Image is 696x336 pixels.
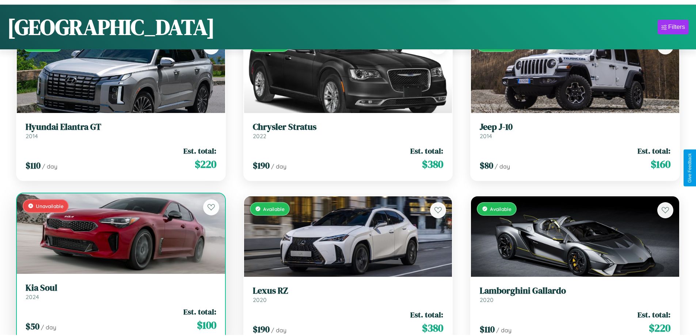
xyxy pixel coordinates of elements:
span: $ 380 [422,321,443,335]
a: Lexus RZ2020 [253,286,444,303]
span: Est. total: [638,309,670,320]
a: Chrysler Stratus2022 [253,122,444,140]
span: 2014 [26,132,38,140]
span: $ 380 [422,157,443,171]
span: Est. total: [183,146,216,156]
h3: Chrysler Stratus [253,122,444,132]
span: Est. total: [183,306,216,317]
span: 2022 [253,132,266,140]
span: $ 190 [253,159,270,171]
span: / day [271,163,286,170]
span: Est. total: [410,146,443,156]
span: / day [496,326,511,334]
span: / day [42,163,57,170]
span: $ 220 [195,157,216,171]
button: Filters [658,20,689,34]
h3: Hyundai Elantra GT [26,122,216,132]
span: $ 110 [480,323,495,335]
span: Available [263,206,285,212]
span: 2020 [253,296,267,303]
span: $ 110 [26,159,41,171]
span: / day [271,326,286,334]
span: $ 80 [480,159,493,171]
span: $ 220 [649,321,670,335]
span: $ 190 [253,323,270,335]
span: 2014 [480,132,492,140]
span: $ 50 [26,320,39,332]
span: / day [495,163,510,170]
span: / day [41,324,56,331]
a: Kia Soul2024 [26,283,216,301]
span: 2024 [26,293,39,301]
h1: [GEOGRAPHIC_DATA] [7,12,215,42]
div: Give Feedback [687,153,692,183]
a: Lamborghini Gallardo2020 [480,286,670,303]
span: $ 160 [651,157,670,171]
h3: Lamborghini Gallardo [480,286,670,296]
a: Jeep J-102014 [480,122,670,140]
a: Hyundai Elantra GT2014 [26,122,216,140]
span: Est. total: [410,309,443,320]
h3: Kia Soul [26,283,216,293]
span: $ 100 [197,318,216,332]
h3: Jeep J-10 [480,122,670,132]
span: 2020 [480,296,494,303]
span: Unavailable [36,203,64,209]
h3: Lexus RZ [253,286,444,296]
span: Est. total: [638,146,670,156]
span: Available [490,206,511,212]
div: Filters [668,23,685,31]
